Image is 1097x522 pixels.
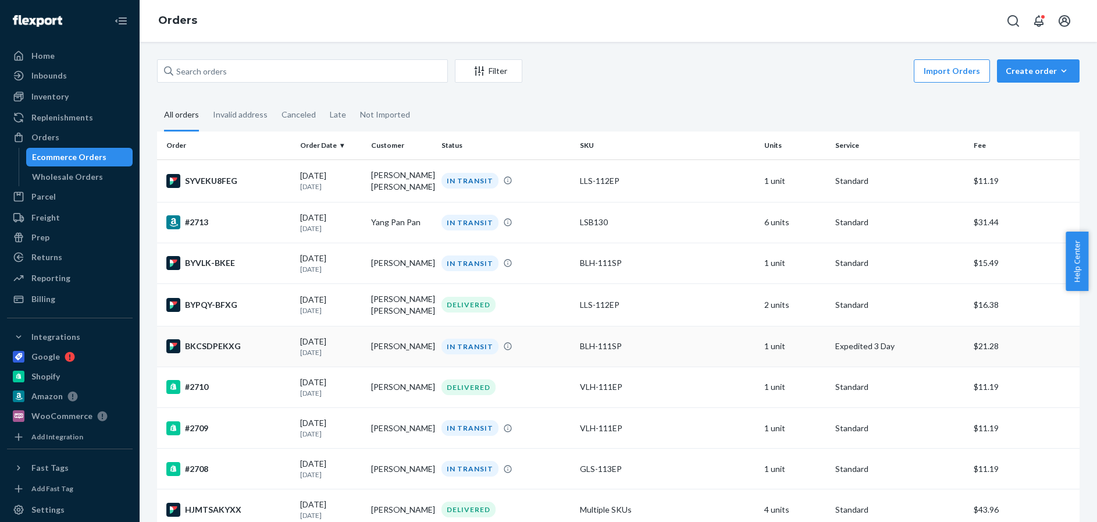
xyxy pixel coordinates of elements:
p: [DATE] [300,182,362,191]
div: HJMTSAKYXX [166,503,291,517]
a: Orders [7,128,133,147]
div: Inbounds [31,70,67,81]
p: [DATE] [300,306,362,315]
td: 1 unit [760,367,831,407]
div: VLH-111EP [580,422,755,434]
td: 1 unit [760,326,831,367]
th: Order [157,132,295,159]
a: Parcel [7,187,133,206]
td: 1 unit [760,159,831,202]
td: 2 units [760,283,831,326]
div: Ecommerce Orders [32,151,106,163]
div: Returns [31,251,62,263]
div: Fast Tags [31,462,69,474]
div: WooCommerce [31,410,92,422]
td: [PERSON_NAME] [PERSON_NAME] [366,283,437,326]
div: #2710 [166,380,291,394]
div: SYVEKU8FEG [166,174,291,188]
p: [DATE] [300,223,362,233]
div: IN TRANSIT [441,173,498,189]
div: Shopify [31,371,60,382]
th: Order Date [295,132,366,159]
a: Wholesale Orders [26,168,133,186]
div: #2708 [166,462,291,476]
div: DELIVERED [441,297,496,313]
a: Prep [7,228,133,247]
p: [DATE] [300,264,362,274]
div: DELIVERED [441,502,496,517]
div: [DATE] [300,499,362,520]
td: 1 unit [760,243,831,283]
button: Create order [997,59,1080,83]
div: Reporting [31,272,70,284]
div: [DATE] [300,170,362,191]
th: Units [760,132,831,159]
p: Standard [835,422,964,434]
div: BLH-111SP [580,257,755,269]
button: Filter [455,59,522,83]
div: Add Integration [31,432,83,442]
ol: breadcrumbs [149,4,206,38]
p: Expedited 3 Day [835,340,964,352]
a: Settings [7,500,133,519]
td: [PERSON_NAME] [366,449,437,489]
p: Standard [835,299,964,311]
div: IN TRANSIT [441,255,498,271]
div: All orders [164,100,199,132]
td: $15.49 [969,243,1080,283]
td: [PERSON_NAME] [PERSON_NAME] [366,159,437,202]
td: 1 unit [760,408,831,449]
button: Open account menu [1053,9,1076,33]
td: $11.19 [969,449,1080,489]
input: Search orders [157,59,448,83]
div: Inventory [31,91,69,102]
td: 6 units [760,202,831,243]
div: [DATE] [300,458,362,480]
div: IN TRANSIT [441,461,498,477]
button: Open Search Box [1002,9,1025,33]
div: Prep [31,232,49,243]
p: Standard [835,381,964,393]
div: IN TRANSIT [441,339,498,354]
p: [DATE] [300,470,362,480]
a: WooCommerce [7,407,133,425]
button: Help Center [1066,232,1088,291]
p: [DATE] [300,347,362,357]
a: Reporting [7,269,133,287]
button: Import Orders [914,59,990,83]
div: Orders [31,132,59,143]
div: DELIVERED [441,379,496,395]
button: Fast Tags [7,459,133,477]
div: Create order [1006,65,1071,77]
div: IN TRANSIT [441,215,498,230]
div: Filter [455,65,522,77]
td: 1 unit [760,449,831,489]
p: [DATE] [300,388,362,398]
div: LLS-112EP [580,175,755,187]
a: Inbounds [7,66,133,85]
div: Integrations [31,331,80,343]
div: LSB130 [580,216,755,228]
th: SKU [575,132,760,159]
a: Amazon [7,387,133,406]
div: VLH-111EP [580,381,755,393]
div: LLS-112EP [580,299,755,311]
div: #2713 [166,215,291,229]
div: Customer [371,140,433,150]
button: Open notifications [1027,9,1050,33]
div: GLS-113EP [580,463,755,475]
th: Fee [969,132,1080,159]
div: [DATE] [300,417,362,439]
td: $11.19 [969,408,1080,449]
img: Flexport logo [13,15,62,27]
a: Inventory [7,87,133,106]
p: Standard [835,257,964,269]
td: $31.44 [969,202,1080,243]
td: [PERSON_NAME] [366,326,437,367]
button: Close Navigation [109,9,133,33]
a: Replenishments [7,108,133,127]
a: Shopify [7,367,133,386]
td: $16.38 [969,283,1080,326]
td: $11.19 [969,367,1080,407]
